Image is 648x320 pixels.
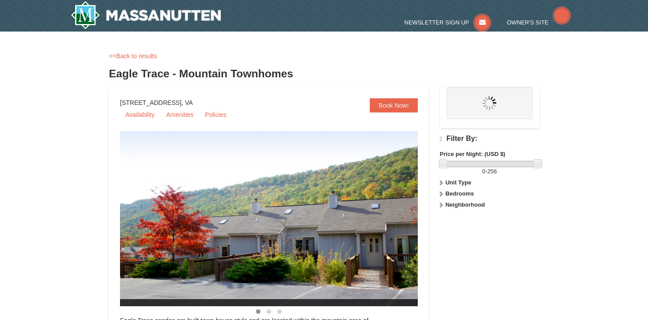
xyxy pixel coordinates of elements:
a: Amenities [161,108,199,121]
label: - [440,167,539,176]
strong: Neighborhood [445,201,485,208]
a: Massanutten Resort [71,1,221,29]
strong: Unit Type [445,179,471,186]
a: Availability [120,108,160,121]
img: 19218983-1-9b289e55.jpg [120,131,440,306]
a: <<Back to results [109,52,157,60]
img: wait.gif [482,96,496,110]
span: 256 [487,168,497,175]
span: Owner's Site [507,19,549,26]
span: Newsletter Sign Up [404,19,469,26]
strong: Bedrooms [445,190,474,197]
h3: Eagle Trace - Mountain Townhomes [109,65,539,83]
img: Massanutten Resort Logo [71,1,221,29]
a: Newsletter Sign Up [404,19,492,26]
a: Policies [200,108,232,121]
a: Owner's Site [507,19,571,26]
strong: Price per Night: (USD $) [440,151,505,157]
a: Book Now! [370,98,418,112]
span: 0 [482,168,485,175]
h4: Filter By: [440,135,539,143]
